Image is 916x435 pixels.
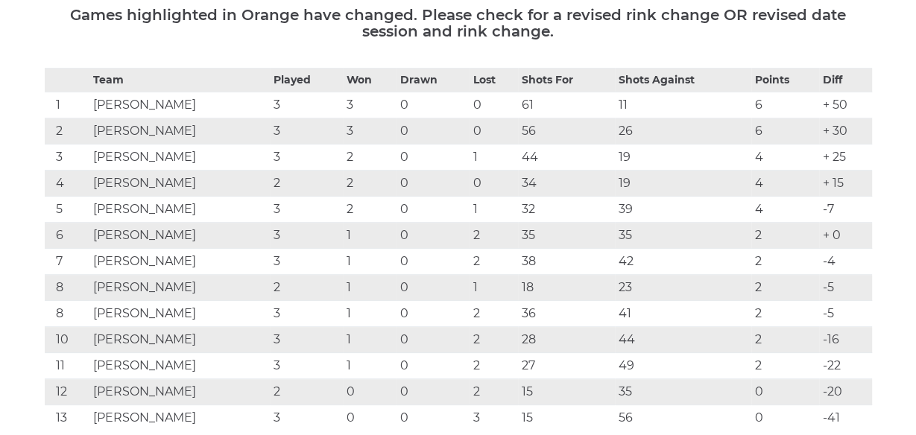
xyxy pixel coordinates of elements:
td: 35 [615,379,751,405]
td: 0 [397,223,470,249]
td: 12 [45,379,89,405]
td: 3 [45,145,89,171]
td: 35 [518,223,614,249]
td: 15 [518,405,614,431]
td: 36 [518,301,614,327]
td: 49 [615,353,751,379]
td: 7 [45,249,89,275]
td: 3 [270,327,343,353]
td: [PERSON_NAME] [89,275,270,301]
td: 3 [270,197,343,223]
td: 6 [751,118,820,145]
td: 8 [45,301,89,327]
th: Won [343,69,397,92]
th: Drawn [397,69,470,92]
td: 44 [518,145,614,171]
th: Team [89,69,270,92]
td: 2 [470,327,518,353]
td: 2 [751,327,820,353]
td: 4 [751,197,820,223]
td: + 50 [819,92,871,118]
td: [PERSON_NAME] [89,118,270,145]
td: -16 [819,327,871,353]
td: 1 [45,92,89,118]
td: 6 [45,223,89,249]
td: 2 [270,171,343,197]
td: -4 [819,249,871,275]
td: 1 [470,275,518,301]
td: -20 [819,379,871,405]
td: 0 [470,171,518,197]
td: 56 [615,405,751,431]
td: 2 [470,379,518,405]
td: 2 [751,353,820,379]
td: 2 [751,301,820,327]
td: 3 [270,145,343,171]
td: 39 [615,197,751,223]
td: 34 [518,171,614,197]
th: Points [751,69,820,92]
td: 3 [270,405,343,431]
td: 3 [270,92,343,118]
td: 1 [343,327,397,353]
td: 0 [397,145,470,171]
td: 27 [518,353,614,379]
td: 42 [615,249,751,275]
th: Played [270,69,343,92]
td: 3 [270,249,343,275]
td: 11 [45,353,89,379]
td: [PERSON_NAME] [89,379,270,405]
td: 1 [343,301,397,327]
th: Shots For [518,69,614,92]
td: [PERSON_NAME] [89,249,270,275]
th: Lost [470,69,518,92]
td: [PERSON_NAME] [89,92,270,118]
td: [PERSON_NAME] [89,197,270,223]
td: 2 [470,249,518,275]
td: [PERSON_NAME] [89,223,270,249]
td: 11 [615,92,751,118]
th: Diff [819,69,871,92]
td: 44 [615,327,751,353]
td: 32 [518,197,614,223]
th: Shots Against [615,69,751,92]
td: 0 [397,327,470,353]
td: [PERSON_NAME] [89,405,270,431]
td: 1 [343,353,397,379]
td: 13 [45,405,89,431]
td: 10 [45,327,89,353]
td: 0 [397,249,470,275]
td: [PERSON_NAME] [89,353,270,379]
td: 4 [751,145,820,171]
td: 2 [751,249,820,275]
td: 0 [397,171,470,197]
td: 38 [518,249,614,275]
td: 3 [270,223,343,249]
td: 1 [343,249,397,275]
td: 23 [615,275,751,301]
td: 2 [751,223,820,249]
td: 0 [397,118,470,145]
td: 28 [518,327,614,353]
td: 0 [397,405,470,431]
td: 2 [470,353,518,379]
td: 0 [470,118,518,145]
td: 3 [470,405,518,431]
td: 19 [615,171,751,197]
td: 4 [751,171,820,197]
td: 4 [45,171,89,197]
td: 0 [397,301,470,327]
td: 0 [397,353,470,379]
td: [PERSON_NAME] [89,301,270,327]
td: 26 [615,118,751,145]
td: 3 [343,92,397,118]
td: 1 [343,275,397,301]
td: 0 [470,92,518,118]
td: + 30 [819,118,871,145]
td: + 0 [819,223,871,249]
td: -5 [819,301,871,327]
td: -22 [819,353,871,379]
td: [PERSON_NAME] [89,171,270,197]
td: + 25 [819,145,871,171]
td: 2 [270,379,343,405]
